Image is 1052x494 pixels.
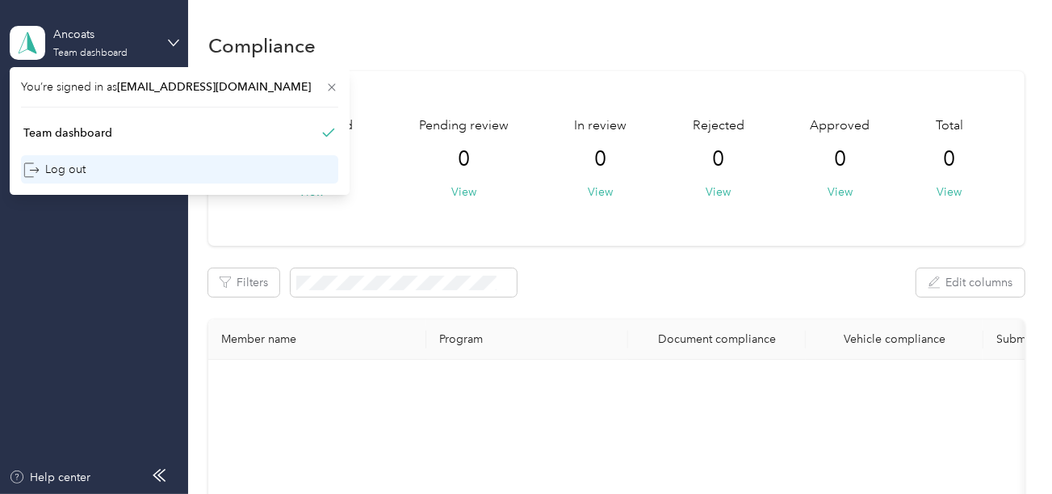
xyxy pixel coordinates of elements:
span: You’re signed in as [21,78,338,95]
button: View [451,184,476,201]
span: 0 [712,146,724,172]
button: View [828,184,853,201]
button: View [706,184,731,201]
div: Ancoats [53,26,154,43]
h1: Compliance [208,37,316,54]
button: View [937,184,962,201]
span: 0 [458,146,470,172]
div: Team dashboard [53,49,128,58]
div: Log out [23,161,86,178]
span: [EMAIL_ADDRESS][DOMAIN_NAME] [117,80,311,94]
div: Vehicle compliance [819,332,970,346]
button: Help center [9,469,91,486]
div: Document compliance [641,332,793,346]
span: Rejected [693,116,744,136]
span: 0 [943,146,955,172]
th: Program [426,319,628,360]
th: Member name [208,319,426,360]
div: Team dashboard [23,125,112,141]
span: Pending review [419,116,509,136]
iframe: Everlance-gr Chat Button Frame [962,403,1052,494]
span: Approved [810,116,870,136]
span: Total [936,116,963,136]
button: View [588,184,613,201]
button: Filters [208,268,279,297]
span: 0 [834,146,846,172]
span: In review [574,116,627,136]
button: Edit columns [916,268,1025,297]
span: 0 [594,146,606,172]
